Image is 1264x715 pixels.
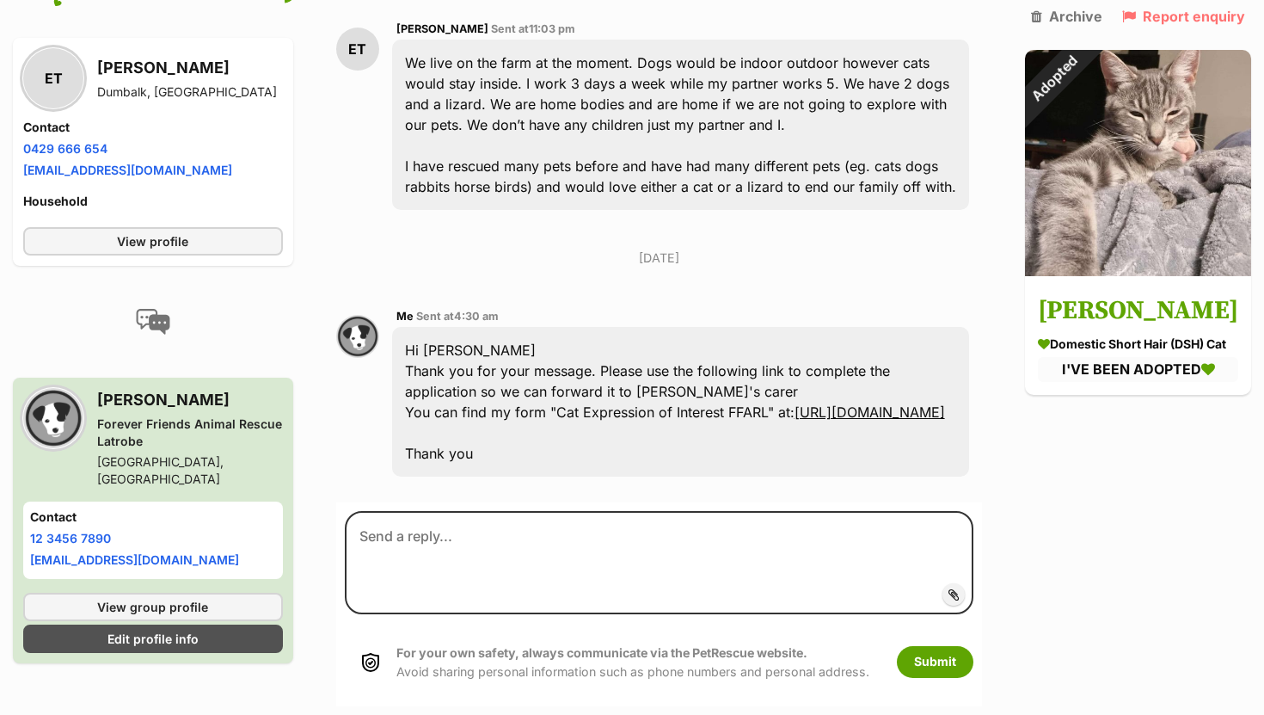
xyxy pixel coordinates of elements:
[1025,280,1251,395] a: [PERSON_NAME] Domestic Short Hair (DSH) Cat I'VE BEEN ADOPTED
[1122,9,1245,24] a: Report enquiry
[1025,50,1251,276] img: Phoebe
[23,227,283,256] a: View profile
[23,48,83,108] div: ET
[897,646,973,677] button: Submit
[23,141,107,156] a: 0429 666 654
[491,22,575,35] span: Sent at
[23,593,283,621] a: View group profile
[1038,358,1238,382] div: I'VE BEEN ADOPTED
[1003,28,1105,130] div: Adopted
[336,315,379,358] img: Aimee Paltridge profile pic
[1038,336,1238,354] div: Domestic Short Hair (DSH) Cat
[1025,262,1251,280] a: Adopted
[336,249,982,267] p: [DATE]
[136,309,170,335] img: conversation-icon-4a6f8262b818ee0b60e3300018af0b2d0b884aa5de6e9bcb8d3d4eeb1a70a7c4.svg
[30,552,239,567] a: [EMAIL_ADDRESS][DOMAIN_NAME]
[1031,9,1102,24] a: Archive
[30,509,276,526] h4: Contact
[392,327,969,477] div: Hi [PERSON_NAME] Thank you for your message. Please use the following link to complete the applic...
[392,40,969,210] div: We live on the farm at the moment. Dogs would be indoor outdoor however cats would stay inside. I...
[23,163,232,177] a: [EMAIL_ADDRESS][DOMAIN_NAME]
[23,388,83,448] img: Forever Friends Animal Rescue Latrobe profile pic
[396,645,807,660] strong: For your own safety, always communicate via the PetRescue website.
[396,310,414,323] span: Me
[107,630,199,648] span: Edit profile info
[97,83,277,101] div: Dumbalk, [GEOGRAPHIC_DATA]
[97,388,283,412] h3: [PERSON_NAME]
[416,310,499,323] span: Sent at
[97,453,283,488] div: [GEOGRAPHIC_DATA], [GEOGRAPHIC_DATA]
[97,598,208,616] span: View group profile
[23,119,283,136] h4: Contact
[23,193,283,210] h4: Household
[97,416,283,450] div: Forever Friends Animal Rescue Latrobe
[396,644,869,681] p: Avoid sharing personal information such as phone numbers and personal address.
[30,531,111,545] a: 12 3456 7890
[117,232,188,250] span: View profile
[336,28,379,71] div: ET
[97,56,277,80] h3: [PERSON_NAME]
[23,625,283,653] a: Edit profile info
[1038,293,1238,331] h3: [PERSON_NAME]
[795,404,945,421] a: [URL][DOMAIN_NAME]
[396,22,488,35] span: [PERSON_NAME]
[454,310,499,323] span: 4:30 am
[529,22,575,35] span: 11:03 pm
